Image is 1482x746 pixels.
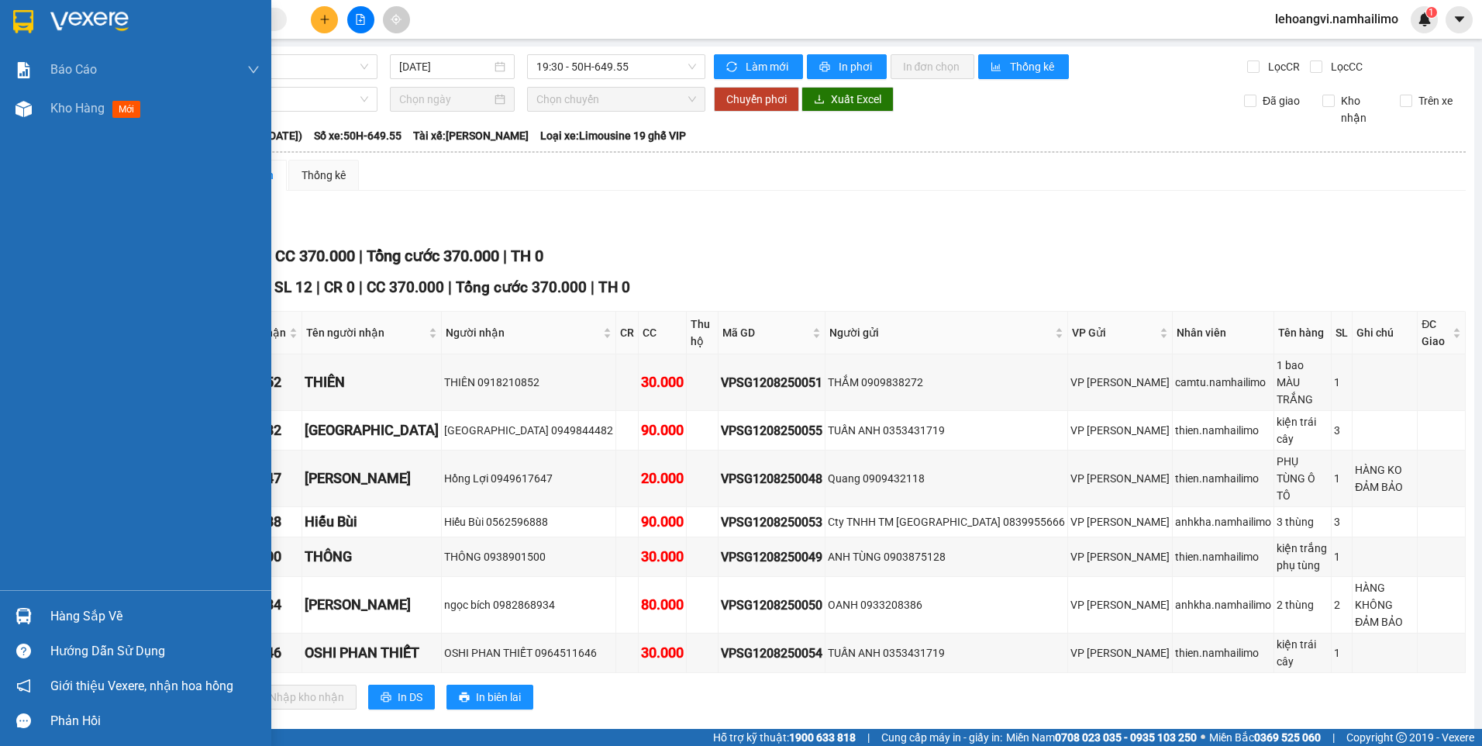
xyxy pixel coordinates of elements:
[444,596,613,613] div: ngọc bích 0982868934
[368,685,435,710] button: printerIn DS
[726,61,739,74] span: sync
[1175,374,1271,391] div: camtu.namhailimo
[391,14,402,25] span: aim
[1334,596,1349,613] div: 2
[814,94,825,106] span: download
[1396,732,1407,743] span: copyright
[319,14,330,25] span: plus
[347,6,374,33] button: file-add
[721,469,822,489] div: VPSG1208250048
[50,710,260,733] div: Phản hồi
[50,605,260,628] div: Hàng sắp về
[828,548,1065,565] div: ANH TÙNG 0903875128
[302,634,442,673] td: OSHI PHAN THIẾT
[50,640,260,663] div: Hướng dẫn sử dụng
[721,373,822,392] div: VPSG1208250051
[719,354,825,411] td: VPSG1208250051
[828,374,1065,391] div: THẮM 0909838272
[240,685,357,710] button: downloadNhập kho nhận
[1355,579,1415,630] div: HÀNG KHÔNG ĐẢM BẢO
[302,507,442,537] td: Hiếu Bùi
[1453,12,1466,26] span: caret-down
[746,58,791,75] span: Làm mới
[1426,7,1437,18] sup: 1
[1209,729,1321,746] span: Miền Bắc
[1175,422,1271,439] div: thien.namhailimo
[598,278,630,296] span: TH 0
[1334,422,1349,439] div: 3
[275,247,355,265] span: CC 370.000
[274,278,312,296] span: SL 12
[1277,453,1329,504] div: PHỤ TÙNG Ô TÔ
[302,577,442,634] td: ngọc bích
[719,411,825,451] td: VPSG1208250055
[1006,729,1197,746] span: Miền Nam
[639,312,687,354] th: CC
[1068,451,1173,507] td: VP Phạm Ngũ Lão
[306,324,426,341] span: Tên người nhận
[641,594,684,616] div: 80.000
[302,354,442,411] td: THIÊN
[1263,9,1411,29] span: lehoangvi.namhailimo
[721,421,822,440] div: VPSG1208250055
[641,642,684,664] div: 30.000
[302,167,346,184] div: Thống kê
[399,58,491,75] input: 12/08/2025
[1274,312,1332,354] th: Tên hàng
[1173,312,1274,354] th: Nhân viên
[1175,513,1271,530] div: anhkha.namhailimo
[444,422,613,439] div: [GEOGRAPHIC_DATA] 0949844482
[1332,729,1335,746] span: |
[476,689,521,706] span: In biên lai
[444,548,613,565] div: THÔNG 0938901500
[305,420,439,441] div: [GEOGRAPHIC_DATA]
[1277,513,1329,530] div: 3 thùng
[1070,422,1170,439] div: VP [PERSON_NAME]
[536,88,697,111] span: Chọn chuyến
[1325,58,1365,75] span: Lọc CC
[355,14,366,25] span: file-add
[444,470,613,487] div: Hồng Lợi 0949617647
[828,422,1065,439] div: TUẤN ANH 0353431719
[398,689,422,706] span: In DS
[807,54,887,79] button: printerIn phơi
[687,312,719,354] th: Thu hộ
[828,644,1065,661] div: TUẤN ANH 0353431719
[1070,644,1170,661] div: VP [PERSON_NAME]
[1446,6,1473,33] button: caret-down
[721,644,822,663] div: VPSG1208250054
[1262,58,1302,75] span: Lọc CR
[305,511,439,533] div: Hiếu Bùi
[641,371,684,393] div: 30.000
[719,451,825,507] td: VPSG1208250048
[831,91,881,108] span: Xuất Excel
[13,10,33,33] img: logo-vxr
[1334,548,1349,565] div: 1
[1332,312,1353,354] th: SL
[1334,513,1349,530] div: 3
[1070,374,1170,391] div: VP [PERSON_NAME]
[641,468,684,489] div: 20.000
[16,101,32,117] img: warehouse-icon
[359,278,363,296] span: |
[112,101,140,118] span: mới
[311,6,338,33] button: plus
[305,546,439,568] div: THÔNG
[367,247,499,265] span: Tổng cước 370.000
[511,247,543,265] span: TH 0
[305,642,439,664] div: OSHI PHAN THIẾT
[444,374,613,391] div: THIÊN 0918210852
[828,470,1065,487] div: Quang 0909432118
[50,101,105,116] span: Kho hàng
[446,685,533,710] button: printerIn biên lai
[789,731,856,744] strong: 1900 633 818
[50,60,97,79] span: Báo cáo
[891,54,975,79] button: In đơn chọn
[1254,731,1321,744] strong: 0369 525 060
[302,411,442,451] td: THÁI HÒA
[1055,731,1197,744] strong: 0708 023 035 - 0935 103 250
[719,537,825,577] td: VPSG1208250049
[1010,58,1056,75] span: Thống kê
[16,62,32,78] img: solution-icon
[314,127,402,144] span: Số xe: 50H-649.55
